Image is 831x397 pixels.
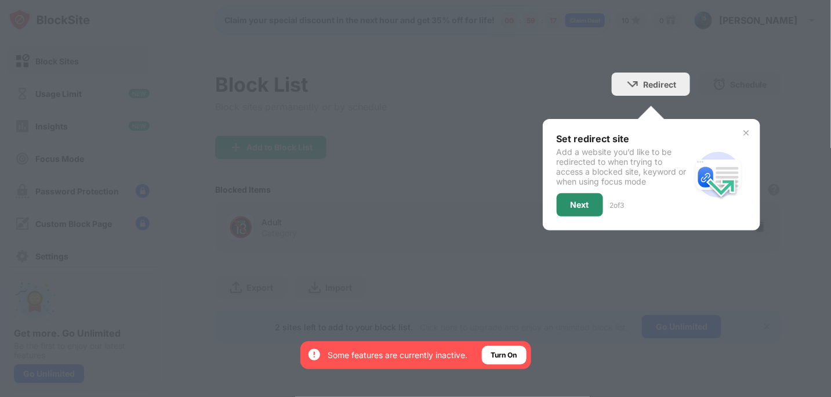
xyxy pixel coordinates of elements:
div: Turn On [491,349,517,361]
div: Next [571,200,589,210]
div: Some features are currently inactive. [328,349,468,361]
div: Redirect [643,80,676,89]
div: 2 of 3 [610,201,625,210]
img: error-circle-white.svg [307,348,321,362]
img: x-button.svg [742,128,751,138]
div: Add a website you’d like to be redirected to when trying to access a blocked site, keyword or whe... [557,147,691,186]
div: Set redirect site [557,133,691,145]
img: redirect.svg [691,147,746,203]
